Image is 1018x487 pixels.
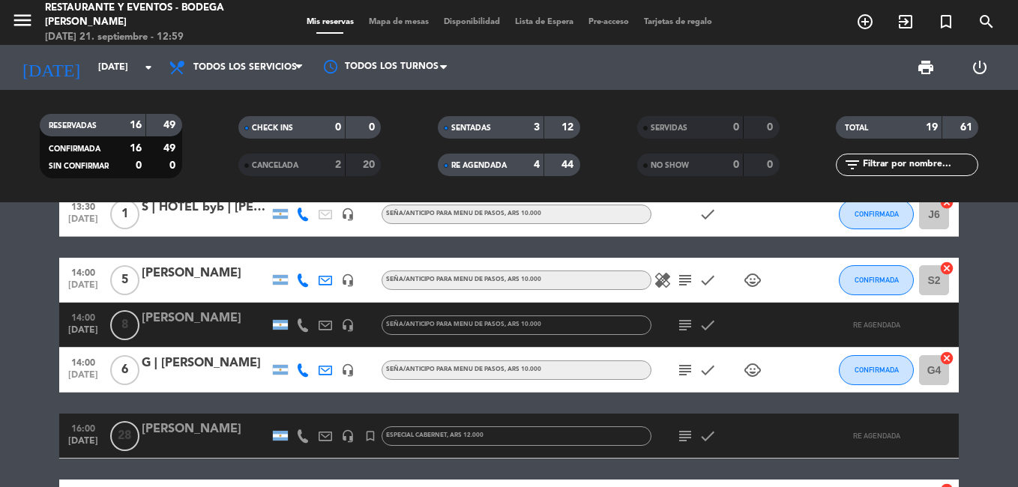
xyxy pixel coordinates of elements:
span: RE AGENDADA [853,432,900,440]
span: 6 [110,355,139,385]
button: CONFIRMADA [839,265,914,295]
i: subject [676,361,694,379]
i: filter_list [843,156,861,174]
i: exit_to_app [897,13,915,31]
span: ESPECIAL CABERNET [386,432,484,438]
span: , ARS 10.000 [505,366,541,372]
span: CONFIRMADA [855,210,899,218]
strong: 0 [733,160,739,170]
span: print [917,58,935,76]
span: Pre-acceso [581,18,636,26]
strong: 0 [369,122,378,133]
span: Seña/anticipo para MENU DE PASOS [386,211,541,217]
button: menu [11,9,34,37]
span: CONFIRMADA [855,366,899,374]
i: subject [676,427,694,445]
span: 14:00 [64,353,102,370]
strong: 44 [561,160,576,170]
button: RE AGENDADA [839,421,914,451]
i: arrow_drop_down [139,58,157,76]
span: CONFIRMADA [49,145,100,153]
div: [PERSON_NAME] [142,264,269,283]
span: 16:00 [64,419,102,436]
span: Mis reservas [299,18,361,26]
div: Restaurante y Eventos - Bodega [PERSON_NAME] [45,1,244,30]
i: headset_mic [341,208,355,221]
i: child_care [744,361,762,379]
strong: 16 [130,143,142,154]
strong: 16 [130,120,142,130]
strong: 0 [335,122,341,133]
span: RE AGENDADA [853,321,900,329]
div: LOG OUT [953,45,1007,90]
span: 5 [110,265,139,295]
span: , ARS 10.000 [505,276,541,282]
span: SENTADAS [451,124,491,132]
span: RE AGENDADA [451,162,507,169]
div: S | HOTEL byb | [PERSON_NAME] [142,198,269,217]
span: Tarjetas de regalo [636,18,720,26]
span: Seña/anticipo para MENU DE PASOS [386,321,541,327]
i: headset_mic [341,318,355,332]
i: turned_in_not [364,429,377,443]
i: check [699,427,717,445]
strong: 0 [733,122,739,133]
span: RESERVADAS [49,122,97,130]
span: SERVIDAS [651,124,687,132]
span: , ARS 12.000 [447,432,484,438]
span: , ARS 10.000 [505,211,541,217]
span: Disponibilidad [436,18,508,26]
i: cancel [939,351,954,366]
span: CHECK INS [252,124,293,132]
span: [DATE] [64,436,102,453]
i: power_settings_new [971,58,989,76]
span: [DATE] [64,325,102,342]
span: Mapa de mesas [361,18,436,26]
div: [PERSON_NAME] [142,309,269,328]
strong: 0 [136,160,142,171]
strong: 19 [926,122,938,133]
span: [DATE] [64,214,102,232]
span: 1 [110,199,139,229]
strong: 61 [960,122,975,133]
i: turned_in_not [937,13,955,31]
span: TOTAL [845,124,868,132]
span: SIN CONFIRMAR [49,163,109,170]
div: G | [PERSON_NAME] [142,354,269,373]
button: RE AGENDADA [839,310,914,340]
button: CONFIRMADA [839,199,914,229]
i: check [699,316,717,334]
i: cancel [939,195,954,210]
input: Filtrar por nombre... [861,157,978,173]
i: menu [11,9,34,31]
span: 28 [110,421,139,451]
strong: 20 [363,160,378,170]
span: Lista de Espera [508,18,581,26]
i: subject [676,271,694,289]
span: [DATE] [64,370,102,387]
strong: 0 [169,160,178,171]
i: healing [654,271,672,289]
strong: 0 [767,122,776,133]
div: [PERSON_NAME] [142,420,269,439]
strong: 4 [534,160,540,170]
i: add_circle_outline [856,13,874,31]
span: Todos los servicios [193,62,297,73]
span: 14:00 [64,263,102,280]
button: CONFIRMADA [839,355,914,385]
i: cancel [939,261,954,276]
span: , ARS 10.000 [505,321,541,327]
strong: 49 [163,120,178,130]
strong: 12 [561,122,576,133]
div: [DATE] 21. septiembre - 12:59 [45,30,244,45]
span: Seña/anticipo para MENU DE PASOS [386,366,541,372]
span: NO SHOW [651,162,689,169]
i: check [699,205,717,223]
i: check [699,361,717,379]
i: child_care [744,271,762,289]
span: [DATE] [64,280,102,297]
i: headset_mic [341,429,355,443]
span: 13:30 [64,197,102,214]
i: headset_mic [341,273,355,287]
strong: 0 [767,160,776,170]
